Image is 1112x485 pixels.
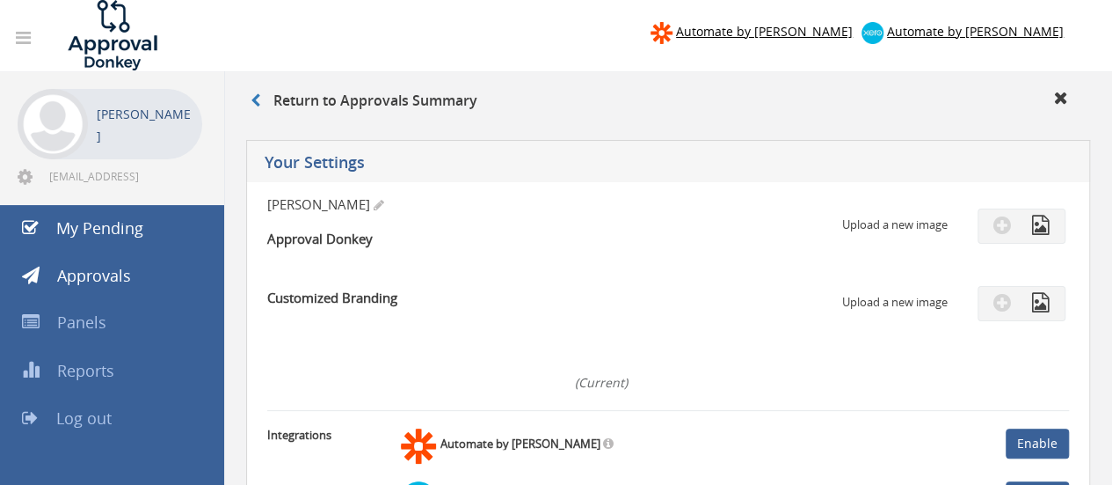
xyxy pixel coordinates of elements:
span: [PERSON_NAME] [267,195,370,213]
span: Reports [57,360,114,381]
span: Automate by [PERSON_NAME] [887,23,1064,40]
span: Log out [56,408,112,429]
p: [PERSON_NAME] [97,103,193,147]
a: Enable [1006,429,1069,459]
span: Automate by [PERSON_NAME] [676,23,853,40]
span: [EMAIL_ADDRESS][DOMAIN_NAME] [49,169,199,183]
span: My Pending [56,217,143,239]
strong: Automate by [PERSON_NAME] [440,436,600,452]
h3: Return to Approvals Summary [251,93,477,109]
img: xero-logo.png [861,22,883,44]
span: Approvals [57,265,131,286]
strong: Customized Branding [267,289,397,306]
span: (Current) [575,374,628,392]
strong: Approval Donkey [267,230,373,247]
p: Upload a new image [842,294,948,311]
h5: Your Settings [265,154,752,176]
span: Panels [57,312,106,333]
img: zapier-logomark.png [650,22,672,44]
p: Upload a new image [842,217,948,233]
strong: Integrations [267,427,331,443]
